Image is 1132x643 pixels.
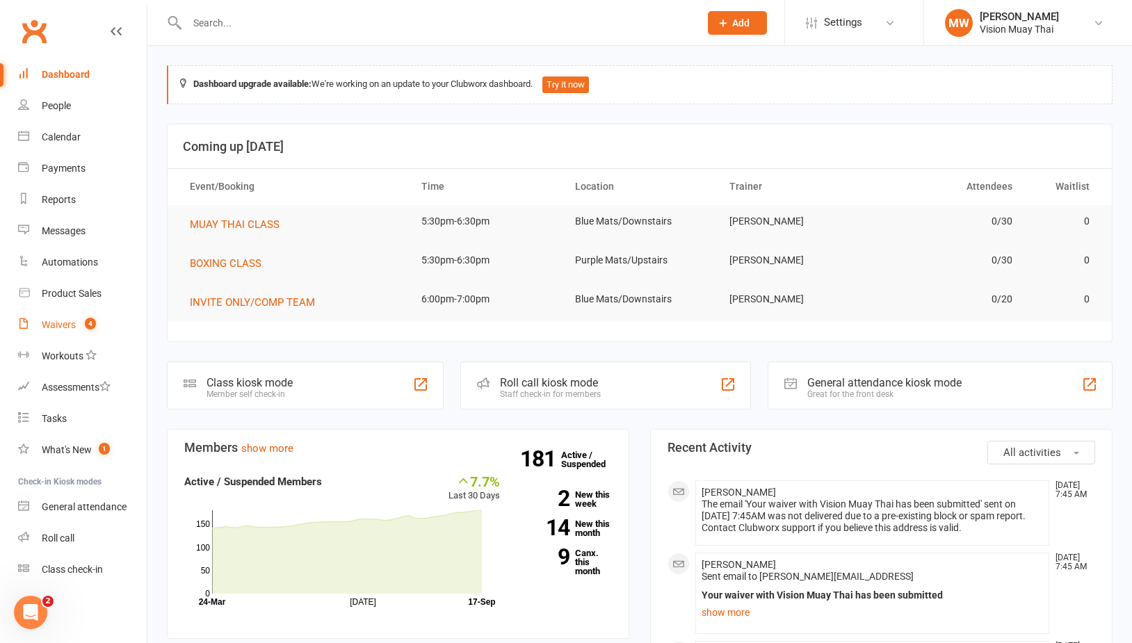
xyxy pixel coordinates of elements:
[18,184,147,215] a: Reports
[824,7,862,38] span: Settings
[563,244,717,277] td: Purple Mats/Upstairs
[42,596,54,607] span: 2
[42,382,111,393] div: Assessments
[17,14,51,49] a: Clubworx
[448,473,500,489] div: 7.7%
[561,440,622,479] a: 181Active / Suspended
[717,244,871,277] td: [PERSON_NAME]
[85,318,96,329] span: 4
[521,488,569,509] strong: 2
[702,571,914,582] span: Sent email to [PERSON_NAME][EMAIL_ADDRESS]
[1049,553,1094,571] time: [DATE] 7:45 AM
[18,372,147,403] a: Assessments
[871,169,1025,204] th: Attendees
[563,205,717,238] td: Blue Mats/Downstairs
[14,596,47,629] iframe: Intercom live chat
[18,90,147,122] a: People
[448,473,500,503] div: Last 30 Days
[980,10,1059,23] div: [PERSON_NAME]
[717,169,871,204] th: Trainer
[563,169,717,204] th: Location
[42,444,92,455] div: What's New
[521,517,569,538] strong: 14
[42,131,81,143] div: Calendar
[18,122,147,153] a: Calendar
[18,215,147,247] a: Messages
[42,257,98,268] div: Automations
[18,153,147,184] a: Payments
[702,559,776,570] span: [PERSON_NAME]
[871,244,1025,277] td: 0/30
[183,140,1097,154] h3: Coming up [DATE]
[42,532,74,544] div: Roll call
[945,9,973,37] div: MW
[717,205,871,238] td: [PERSON_NAME]
[18,309,147,341] a: Waivers 4
[177,169,409,204] th: Event/Booking
[18,341,147,372] a: Workouts
[18,59,147,90] a: Dashboard
[42,350,83,361] div: Workouts
[409,283,563,316] td: 6:00pm-7:00pm
[1025,169,1102,204] th: Waitlist
[18,554,147,585] a: Class kiosk mode
[42,163,86,174] div: Payments
[807,389,962,399] div: Great for the front desk
[99,443,110,455] span: 1
[190,255,271,272] button: BOXING CLASS
[521,519,612,537] a: 14New this month
[717,283,871,316] td: [PERSON_NAME]
[190,218,280,231] span: MUAY THAI CLASS
[520,448,561,469] strong: 181
[18,403,147,434] a: Tasks
[42,413,67,424] div: Tasks
[18,523,147,554] a: Roll call
[542,76,589,93] button: Try it now
[409,169,563,204] th: Time
[521,490,612,508] a: 2New this week
[708,11,767,35] button: Add
[409,205,563,238] td: 5:30pm-6:30pm
[42,564,103,575] div: Class check-in
[521,548,612,576] a: 9Canx. this month
[42,501,127,512] div: General attendance
[18,247,147,278] a: Automations
[1025,244,1102,277] td: 0
[190,257,261,270] span: BOXING CLASS
[871,205,1025,238] td: 0/30
[18,491,147,523] a: General attendance kiosk mode
[563,283,717,316] td: Blue Mats/Downstairs
[702,487,776,498] span: [PERSON_NAME]
[1049,481,1094,499] time: [DATE] 7:45 AM
[732,17,750,29] span: Add
[500,376,601,389] div: Roll call kiosk mode
[702,603,1043,622] a: show more
[18,434,147,466] a: What's New1
[521,546,569,567] strong: 9
[184,441,612,455] h3: Members
[42,100,71,111] div: People
[980,23,1059,35] div: Vision Muay Thai
[702,589,1043,601] div: Your waiver with Vision Muay Thai has been submitted
[241,442,293,455] a: show more
[42,288,102,299] div: Product Sales
[193,79,312,89] strong: Dashboard upgrade available:
[500,389,601,399] div: Staff check-in for members
[207,376,293,389] div: Class kiosk mode
[42,69,90,80] div: Dashboard
[668,441,1095,455] h3: Recent Activity
[702,498,1043,534] div: The email 'Your waiver with Vision Muay Thai has been submitted' sent on [DATE] 7:45AM was not de...
[167,65,1113,104] div: We're working on an update to your Clubworx dashboard.
[987,441,1095,464] button: All activities
[1025,205,1102,238] td: 0
[190,296,315,309] span: INVITE ONLY/COMP TEAM
[184,475,322,488] strong: Active / Suspended Members
[409,244,563,277] td: 5:30pm-6:30pm
[183,13,690,33] input: Search...
[190,216,289,233] button: MUAY THAI CLASS
[42,319,76,330] div: Waivers
[42,194,76,205] div: Reports
[18,278,147,309] a: Product Sales
[1025,283,1102,316] td: 0
[207,389,293,399] div: Member self check-in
